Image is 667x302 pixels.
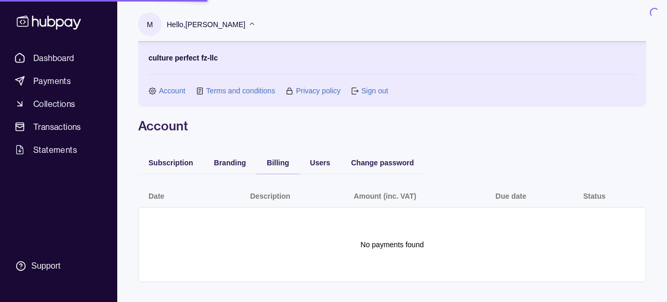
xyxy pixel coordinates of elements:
[206,85,275,96] a: Terms and conditions
[361,239,424,250] p: No payments found
[33,98,75,110] span: Collections
[31,260,60,272] div: Support
[583,192,606,200] p: Status
[496,192,526,200] p: Due date
[33,75,71,87] span: Payments
[10,94,107,113] a: Collections
[138,117,646,134] h1: Account
[310,159,330,167] span: Users
[214,159,246,167] span: Branding
[149,52,218,64] p: culture perfect fz-llc
[33,120,81,133] span: Transactions
[33,52,75,64] span: Dashboard
[149,159,193,167] span: Subscription
[159,85,186,96] a: Account
[267,159,289,167] span: Billing
[10,117,107,136] a: Transactions
[10,140,107,159] a: Statements
[250,192,290,200] p: Description
[351,159,414,167] span: Change password
[149,192,164,200] p: Date
[361,85,388,96] a: Sign out
[10,49,107,67] a: Dashboard
[33,143,77,156] span: Statements
[10,71,107,90] a: Payments
[10,255,107,277] a: Support
[354,192,416,200] p: Amount (inc. VAT)
[296,85,341,96] a: Privacy policy
[147,19,153,30] p: m
[167,19,245,30] p: Hello, [PERSON_NAME]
